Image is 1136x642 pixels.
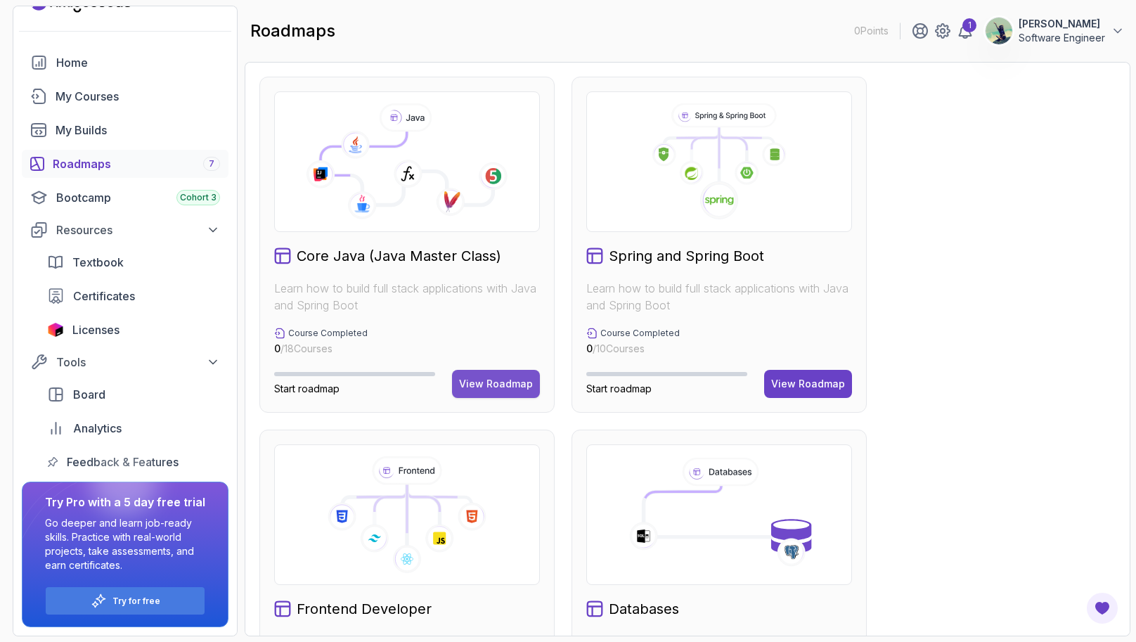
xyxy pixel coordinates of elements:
button: Try for free [45,586,205,615]
span: Board [73,386,105,403]
img: jetbrains icon [47,323,64,337]
a: analytics [39,414,228,442]
p: 0 Points [854,24,889,38]
div: Tools [56,354,220,371]
p: / 10 Courses [586,342,680,356]
a: certificates [39,282,228,310]
p: Course Completed [288,328,368,339]
h2: Frontend Developer [297,599,432,619]
span: Feedback & Features [67,454,179,470]
span: Textbook [72,254,124,271]
button: View Roadmap [764,370,852,398]
a: builds [22,116,228,144]
a: bootcamp [22,184,228,212]
span: Certificates [73,288,135,304]
p: [PERSON_NAME] [1019,17,1105,31]
div: Home [56,54,220,71]
a: feedback [39,448,228,476]
div: 1 [962,18,976,32]
h2: Databases [609,599,679,619]
a: licenses [39,316,228,344]
p: Course Completed [600,328,680,339]
button: Tools [22,349,228,375]
h2: Core Java (Java Master Class) [297,246,501,266]
h2: roadmaps [250,20,335,42]
a: 1 [957,23,974,39]
span: Cohort 3 [180,192,217,203]
div: Resources [56,222,220,238]
span: 0 [274,342,280,354]
button: user profile image[PERSON_NAME]Software Engineer [985,17,1125,45]
p: Go deeper and learn job-ready skills. Practice with real-world projects, take assessments, and ea... [45,516,205,572]
a: textbook [39,248,228,276]
p: Learn how to build full stack applications with Java and Spring Boot [274,280,540,314]
p: / 18 Courses [274,342,368,356]
button: View Roadmap [452,370,540,398]
div: View Roadmap [459,377,533,391]
div: Roadmaps [53,155,220,172]
div: My Courses [56,88,220,105]
a: roadmaps [22,150,228,178]
span: Licenses [72,321,120,338]
span: 0 [586,342,593,354]
span: 7 [209,158,214,169]
a: courses [22,82,228,110]
div: My Builds [56,122,220,139]
button: Open Feedback Button [1085,591,1119,625]
span: Start roadmap [586,383,652,394]
span: Analytics [73,420,122,437]
span: Start roadmap [274,383,340,394]
p: Software Engineer [1019,31,1105,45]
div: Bootcamp [56,189,220,206]
a: Try for free [112,596,160,607]
h2: Spring and Spring Boot [609,246,764,266]
a: home [22,49,228,77]
a: board [39,380,228,409]
p: Learn how to build full stack applications with Java and Spring Boot [586,280,852,314]
button: Resources [22,217,228,243]
img: user profile image [986,18,1012,44]
div: View Roadmap [771,377,845,391]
